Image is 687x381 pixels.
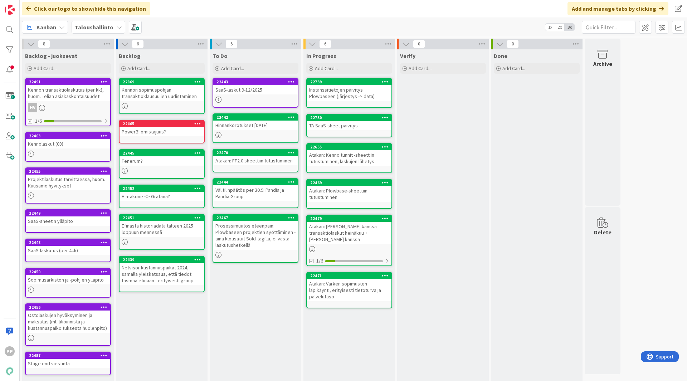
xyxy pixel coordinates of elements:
div: 22448SaaS-laskutus (per 4kk) [26,239,110,255]
a: 22444Välitilinpäätös per 30.9. Pandia ja Pandia Group [213,178,298,208]
div: Ostolaskujen hyväksyminen ja maksatus (ml. tiliöinnistä ja kustannuspaikoituksesta huolenpito) [26,311,110,333]
a: 22479Atakan: [PERSON_NAME] kanssa transaktiolaskut heinäkuu + [PERSON_NAME] kanssa1/6 [306,215,392,266]
a: 22403Kennolaskut (08) [25,132,111,162]
div: 22491Kennon transaktiolaskutus (per kk), huom. Telian asiakaskohtaisuudet! [26,79,110,101]
div: 22452 [123,186,204,191]
div: 22455 [26,168,110,175]
div: 22457 [29,353,110,358]
div: 22449 [29,211,110,216]
div: Atakan: [PERSON_NAME] kanssa transaktiolaskut heinäkuu + [PERSON_NAME] kanssa [307,222,391,244]
div: 22471Atakan: Varken sopimusten läpikäynti, erityisesti tietoturva ja palvelutaso [307,273,391,301]
a: 22739Instanssitietojen päivitys Plowbaseen (järjestys -> data) [306,78,392,108]
div: 22479Atakan: [PERSON_NAME] kanssa transaktiolaskut heinäkuu + [PERSON_NAME] kanssa [307,215,391,244]
a: 22449SaaS-sheetin ylläpito [25,209,111,233]
div: 22450 [26,269,110,275]
div: 22467 [213,215,298,221]
div: 22403 [29,133,110,138]
a: 22491Kennon transaktiolaskutus (per kk), huom. Telian asiakaskohtaisuudet!HV1/6 [25,78,111,126]
span: Add Card... [221,65,244,72]
span: Support [15,1,33,10]
div: 22467 [216,215,298,220]
span: 0 [413,40,425,48]
b: Taloushallinto [75,24,113,31]
div: Efinasta historiadata talteen 2025 loppuun mennessä [120,221,204,237]
div: 22456 [29,305,110,310]
span: 1/6 [35,117,42,125]
div: 22443 [213,79,298,85]
a: 22470Atakan: FF2.0 sheettiin tutustuminen [213,149,298,172]
div: 22469 [307,180,391,186]
div: 22469 [310,180,391,185]
div: Hintakone <> Grafana? [120,192,204,201]
span: 0 [507,40,519,48]
span: 6 [132,40,144,48]
div: 22467Prosessimuutos eteenpäin: Plowbaseen projektien syöttäminen - aina klousatut Sold-tagilla, e... [213,215,298,250]
div: Stage end viestintä [26,359,110,368]
span: Add Card... [315,65,338,72]
div: Kennolaskut (08) [26,139,110,148]
div: 22469Atakan: Plowbase-sheettiin tutustuminen [307,180,391,202]
a: 22443SaaS-laskut 9-12/2025 [213,78,298,108]
div: 22442 [216,115,298,120]
div: 22455Projektilaskutus tarvittaessa, huom. Kuusamo hyvitykset [26,168,110,190]
a: 22465PowerBI omistajuus? [119,120,205,143]
div: Click our logo to show/hide this navigation [22,2,150,15]
div: Hinnankorotukset [DATE] [213,121,298,130]
div: 22448 [29,240,110,245]
div: Atakan: FF2.0 sheettiin tutustuminen [213,156,298,165]
div: Instanssitietojen päivitys Plowbaseen (järjestys -> data) [307,85,391,101]
div: 22869 [123,79,204,84]
div: 22869Kennon sopimuspohjan transaktioklausuulien uudistaminen [120,79,204,101]
span: 3x [565,24,574,31]
span: 2x [555,24,565,31]
div: 22479 [307,215,391,222]
div: 22448 [26,239,110,246]
div: 22869 [120,79,204,85]
div: 22739 [310,79,391,84]
span: 5 [225,40,238,48]
a: 22471Atakan: Varken sopimusten läpikäynti, erityisesti tietoturva ja palvelutaso [306,272,392,308]
span: Add Card... [34,65,57,72]
div: 22470 [213,150,298,156]
div: 22439 [123,257,204,262]
a: 22452Hintakone <> Grafana? [119,185,205,208]
a: 22448SaaS-laskutus (per 4kk) [25,239,111,262]
a: 22869Kennon sopimuspohjan transaktioklausuulien uudistaminen [119,78,205,114]
span: Done [494,52,507,59]
span: Add Card... [502,65,525,72]
span: To Do [213,52,228,59]
a: 22442Hinnankorotukset [DATE] [213,113,298,143]
span: In Progress [306,52,336,59]
span: 8 [38,40,50,48]
a: 22445Fenerum? [119,149,205,179]
div: 22655Atakan: Kenno tunnit -sheettiin tutustuminen, laskujen lähetys [307,144,391,166]
div: TA SaaS-sheet päivitys [307,121,391,130]
div: SaaS-sheetin ylläpito [26,216,110,226]
div: Add and manage tabs by clicking [567,2,668,15]
div: 22444Välitilinpäätös per 30.9. Pandia ja Pandia Group [213,179,298,201]
div: Netvisor kustannuspaikat 2024, samalla yleiskatsaus, että tiedot täsmää efinaan - erityisesti group [120,263,204,285]
span: 6 [319,40,331,48]
div: SaaS-laskut 9-12/2025 [213,85,298,94]
div: 22491 [29,79,110,84]
div: 22451 [123,215,204,220]
div: 22470 [216,150,298,155]
div: 22442Hinnankorotukset [DATE] [213,114,298,130]
a: 22655Atakan: Kenno tunnit -sheettiin tutustuminen, laskujen lähetys [306,143,392,173]
div: 22730 [310,115,391,120]
div: Prosessimuutos eteenpäin: Plowbaseen projektien syöttäminen - aina klousatut Sold-tagilla, ei vas... [213,221,298,250]
span: Add Card... [127,65,150,72]
div: HV [26,103,110,112]
div: 22444 [216,180,298,185]
div: Delete [594,228,612,236]
img: avatar [5,366,15,376]
div: 22739 [307,79,391,85]
div: 22457Stage end viestintä [26,352,110,368]
a: 22456Ostolaskujen hyväksyminen ja maksatus (ml. tiliöinnistä ja kustannuspaikoituksesta huolenpito) [25,303,111,346]
a: 22467Prosessimuutos eteenpäin: Plowbaseen projektien syöttäminen - aina klousatut Sold-tagilla, e... [213,214,298,263]
a: 22457Stage end viestintä [25,352,111,375]
a: 22730TA SaaS-sheet päivitys [306,114,392,137]
div: PP [5,346,15,356]
div: Sopimusarkiston ja -pohjien ylläpito [26,275,110,284]
a: 22439Netvisor kustannuspaikat 2024, samalla yleiskatsaus, että tiedot täsmää efinaan - erityisest... [119,256,205,292]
